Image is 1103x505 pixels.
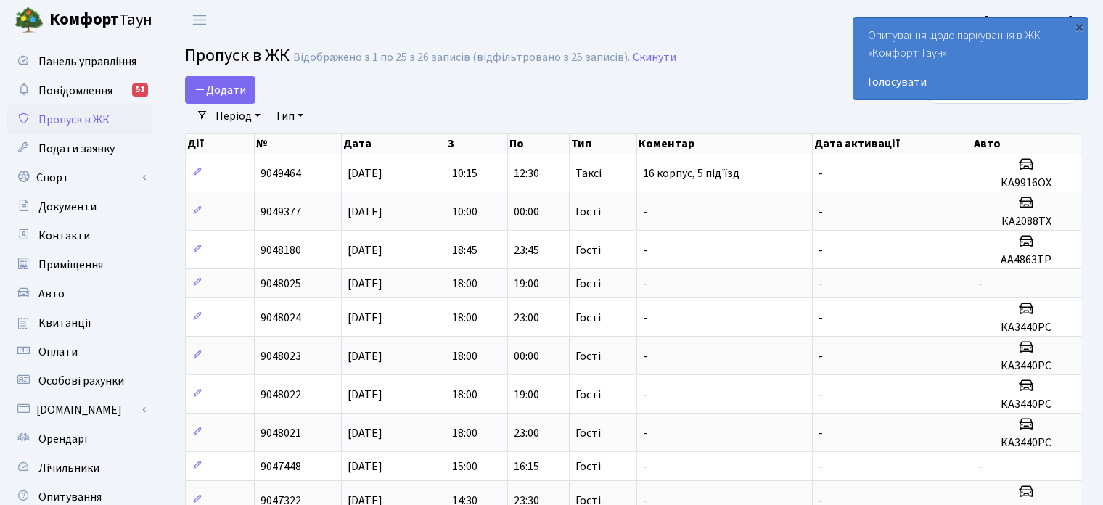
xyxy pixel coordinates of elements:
span: - [819,348,823,364]
span: [DATE] [348,276,382,292]
a: Голосувати [868,73,1073,91]
div: × [1072,20,1086,34]
span: Оплати [38,344,78,360]
a: Скинути [633,51,676,65]
th: Дата активації [813,134,972,154]
span: - [819,276,823,292]
span: 18:00 [452,425,477,441]
span: - [643,387,647,403]
span: [DATE] [348,348,382,364]
span: 23:00 [514,310,539,326]
span: 18:00 [452,310,477,326]
span: 9048021 [261,425,301,441]
span: 18:00 [452,348,477,364]
a: Контакти [7,221,152,250]
h5: КА2088ТХ [978,215,1075,229]
span: Подати заявку [38,141,115,157]
span: Повідомлення [38,83,112,99]
span: Авто [38,286,65,302]
th: Коментар [637,134,813,154]
div: Опитування щодо паркування в ЖК «Комфорт Таун» [853,18,1088,99]
span: 23:00 [514,425,539,441]
span: - [643,425,647,441]
th: № [255,134,342,154]
span: - [819,425,823,441]
span: [DATE] [348,425,382,441]
span: Контакти [38,228,90,244]
span: 00:00 [514,348,539,364]
span: 19:00 [514,387,539,403]
span: - [978,459,983,475]
span: - [819,242,823,258]
span: 18:45 [452,242,477,258]
span: 18:00 [452,387,477,403]
span: - [643,242,647,258]
a: Панель управління [7,47,152,76]
span: Гості [575,245,601,256]
a: Тип [269,104,309,128]
span: 16 корпус, 5 під'їзд [643,165,739,181]
span: 10:00 [452,204,477,220]
span: 12:30 [514,165,539,181]
span: 00:00 [514,204,539,220]
span: 9049464 [261,165,301,181]
span: - [819,459,823,475]
span: 23:45 [514,242,539,258]
b: Комфорт [49,8,119,31]
span: Таксі [575,168,602,179]
a: [PERSON_NAME] П. [985,12,1086,29]
a: Орендарі [7,424,152,453]
span: Гості [575,206,601,218]
span: [DATE] [348,204,382,220]
div: 51 [132,83,148,97]
th: Авто [972,134,1081,154]
a: Особові рахунки [7,366,152,395]
a: [DOMAIN_NAME] [7,395,152,424]
th: Дії [186,134,255,154]
th: З [446,134,508,154]
span: [DATE] [348,242,382,258]
span: Гості [575,350,601,362]
span: 16:15 [514,459,539,475]
a: Лічильники [7,453,152,483]
th: По [508,134,570,154]
span: - [978,276,983,292]
span: - [643,348,647,364]
span: 19:00 [514,276,539,292]
span: Квитанції [38,315,91,331]
a: Документи [7,192,152,221]
span: Особові рахунки [38,373,124,389]
th: Тип [570,134,637,154]
span: 15:00 [452,459,477,475]
span: 9048024 [261,310,301,326]
a: Квитанції [7,308,152,337]
img: logo.png [15,6,44,35]
span: - [819,204,823,220]
span: Лічильники [38,460,99,476]
span: Додати [194,82,246,98]
span: Гості [575,461,601,472]
a: Пропуск в ЖК [7,105,152,134]
a: Додати [185,76,255,104]
a: Подати заявку [7,134,152,163]
div: Відображено з 1 по 25 з 26 записів (відфільтровано з 25 записів). [293,51,630,65]
a: Повідомлення51 [7,76,152,105]
button: Переключити навігацію [181,8,218,32]
span: Документи [38,199,97,215]
a: Авто [7,279,152,308]
span: Таун [49,8,152,33]
span: Пропуск в ЖК [38,112,110,128]
span: [DATE] [348,310,382,326]
span: [DATE] [348,459,382,475]
span: Гості [575,312,601,324]
span: - [643,204,647,220]
span: Приміщення [38,257,103,273]
span: Орендарі [38,431,87,447]
span: - [819,165,823,181]
h5: КА3440РС [978,359,1075,373]
h5: КА3440РС [978,321,1075,334]
span: Пропуск в ЖК [185,43,290,68]
span: Опитування [38,489,102,505]
span: 9047448 [261,459,301,475]
span: - [643,310,647,326]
